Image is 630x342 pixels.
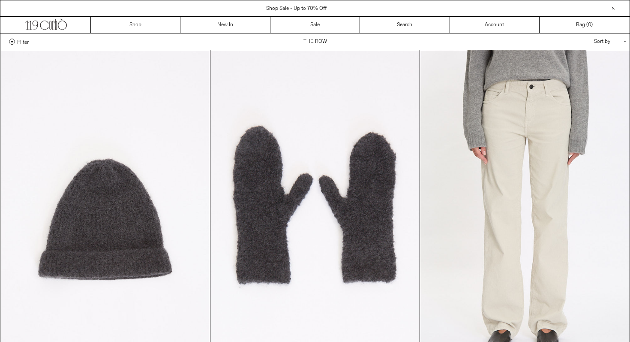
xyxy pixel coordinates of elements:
[360,17,450,33] a: Search
[91,17,180,33] a: Shop
[588,21,591,28] span: 0
[544,33,621,50] div: Sort by
[540,17,629,33] a: Bag ()
[266,5,327,12] a: Shop Sale - Up to 70% Off
[180,17,270,33] a: New In
[270,17,360,33] a: Sale
[17,39,29,45] span: Filter
[450,17,540,33] a: Account
[588,21,593,29] span: )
